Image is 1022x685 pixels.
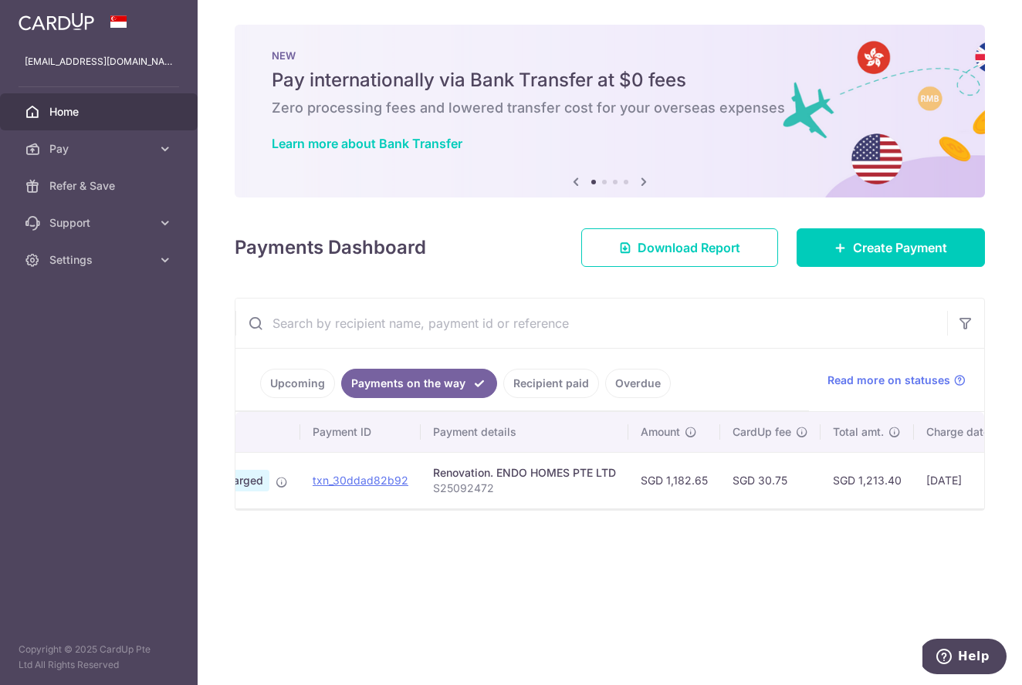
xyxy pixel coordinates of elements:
span: Total amt. [833,424,884,440]
a: Download Report [581,228,778,267]
p: [EMAIL_ADDRESS][DOMAIN_NAME] [25,54,173,69]
span: Refer & Save [49,178,151,194]
span: Charge date [926,424,990,440]
img: Bank transfer banner [235,25,985,197]
a: Read more on statuses [827,373,966,388]
h5: Pay internationally via Bank Transfer at $0 fees [272,68,948,93]
a: Payments on the way [341,369,497,398]
a: Create Payment [797,228,985,267]
input: Search by recipient name, payment id or reference [235,299,947,348]
span: Read more on statuses [827,373,950,388]
a: txn_30ddad82b92 [313,474,408,487]
h4: Payments Dashboard [235,234,426,262]
iframe: Opens a widget where you can find more information [922,639,1007,677]
th: Payment details [421,412,628,452]
td: [DATE] [914,452,1019,508]
span: Support [49,215,151,231]
span: Settings [49,252,151,268]
span: Create Payment [853,238,947,257]
p: S25092472 [433,481,616,496]
td: SGD 1,213.40 [821,452,914,508]
span: CardUp fee [733,424,791,440]
td: SGD 1,182.65 [628,452,720,508]
a: Recipient paid [503,369,599,398]
span: Download Report [638,238,740,257]
h6: Zero processing fees and lowered transfer cost for your overseas expenses [272,99,948,117]
a: Learn more about Bank Transfer [272,136,462,151]
a: Upcoming [260,369,335,398]
a: Overdue [605,369,671,398]
td: SGD 30.75 [720,452,821,508]
img: CardUp [19,12,94,31]
span: Amount [641,424,680,440]
div: Renovation. ENDO HOMES PTE LTD [433,465,616,481]
th: Payment ID [300,412,421,452]
span: Pay [49,141,151,157]
span: Home [49,104,151,120]
p: NEW [272,49,948,62]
